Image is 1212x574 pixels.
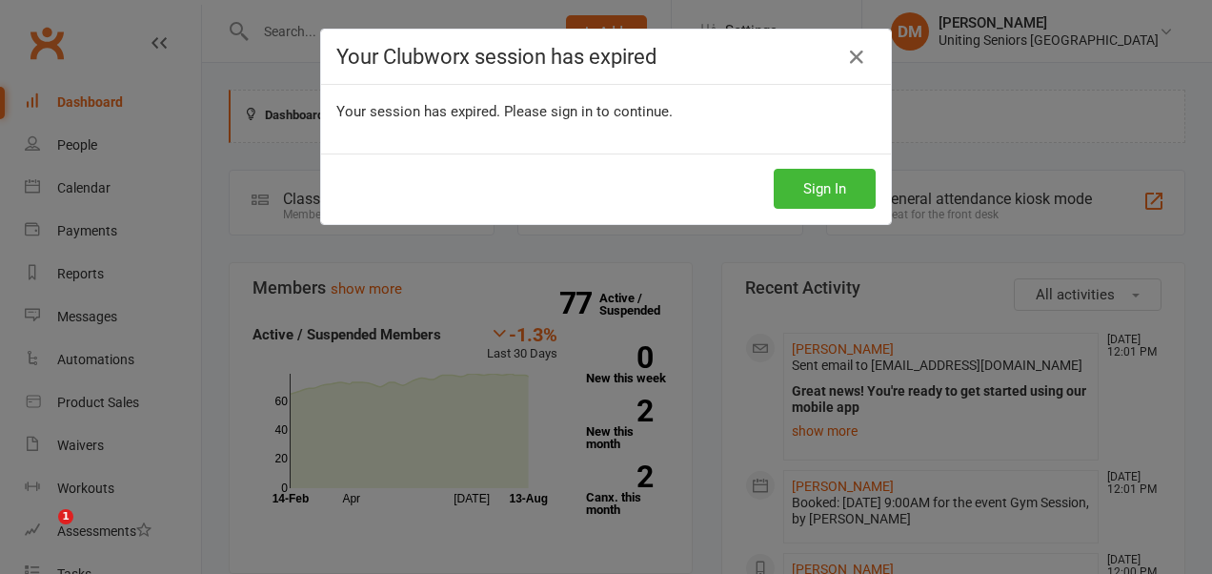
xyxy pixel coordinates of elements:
h4: Your Clubworx session has expired [336,45,876,69]
a: Close [841,42,872,72]
button: Sign In [774,169,876,209]
span: 1 [58,509,73,524]
iframe: Intercom live chat [19,509,65,555]
span: Your session has expired. Please sign in to continue. [336,103,673,120]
